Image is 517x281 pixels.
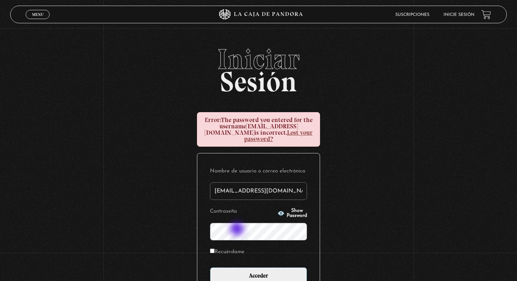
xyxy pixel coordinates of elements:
[287,208,307,218] span: Show Password
[32,12,44,17] span: Menu
[205,122,298,136] strong: [EMAIL_ADDRESS][DOMAIN_NAME]
[30,18,46,23] span: Cerrar
[210,166,307,177] label: Nombre de usuario o correo electrónico
[10,45,506,90] h2: Sesión
[244,129,313,143] a: Lost your password?
[481,10,491,19] a: View your shopping cart
[210,249,215,253] input: Recuérdame
[443,13,474,17] a: Inicie sesión
[197,112,320,147] div: The password you entered for the username is incorrect.
[210,206,275,217] label: Contraseña
[205,116,221,124] strong: Error:
[277,208,307,218] button: Show Password
[10,45,506,73] span: Iniciar
[210,247,244,258] label: Recuérdame
[395,13,429,17] a: Suscripciones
